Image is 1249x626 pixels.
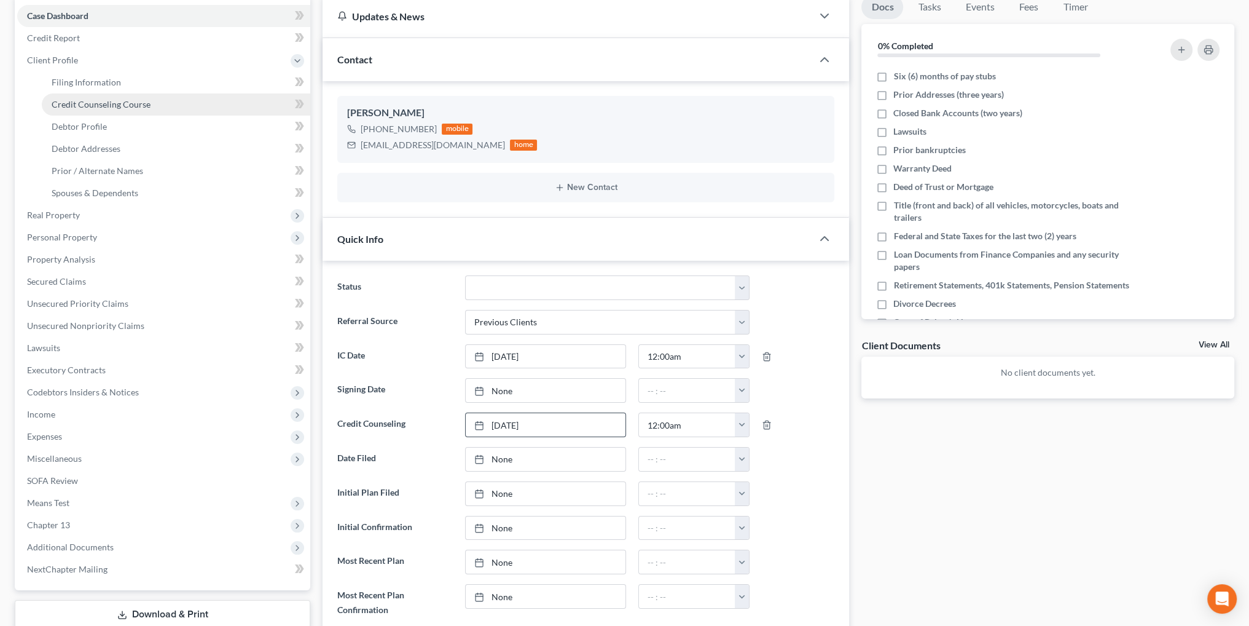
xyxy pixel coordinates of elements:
label: Most Recent Plan [331,550,458,574]
a: None [466,482,625,505]
div: [EMAIL_ADDRESS][DOMAIN_NAME] [361,139,505,151]
span: Income [27,409,55,419]
span: Retirement Statements, 401k Statements, Pension Statements [893,279,1129,291]
span: Filing Information [52,77,121,87]
span: Prior Addresses (three years) [893,89,1004,101]
input: -- : -- [639,517,735,540]
a: Debtor Addresses [42,138,310,160]
span: Executory Contracts [27,365,106,375]
a: Filing Information [42,71,310,93]
a: Lawsuits [17,337,310,359]
a: Executory Contracts [17,359,310,381]
span: Client Profile [27,55,78,65]
span: SOFA Review [27,475,78,486]
span: Quick Info [337,233,383,245]
input: -- : -- [639,345,735,368]
span: NextChapter Mailing [27,564,108,574]
a: Credit Counseling Course [42,93,310,116]
div: home [510,140,537,151]
a: Debtor Profile [42,116,310,138]
label: IC Date [331,344,458,369]
span: Real Property [27,210,80,220]
a: Secured Claims [17,271,310,293]
span: Prior / Alternate Names [52,165,143,176]
a: View All [1199,341,1229,349]
input: -- : -- [639,482,735,505]
div: Client Documents [861,339,940,352]
label: Date Filed [331,447,458,472]
span: Debtor Profile [52,121,107,132]
span: Secured Claims [27,276,86,287]
strong: 0% Completed [877,41,933,51]
a: [DATE] [466,345,625,368]
span: Title (front and back) of all vehicles, motorcycles, boats and trailers [893,199,1130,224]
a: Credit Report [17,27,310,49]
span: Unsecured Nonpriority Claims [27,320,144,331]
label: Initial Plan Filed [331,481,458,506]
span: Case Dashboard [27,10,88,21]
input: -- : -- [639,585,735,608]
label: Signing Date [331,378,458,403]
span: Personal Property [27,232,97,242]
div: mobile [442,124,472,135]
span: Debtor Addresses [52,143,120,154]
input: -- : -- [639,379,735,402]
span: Expenses [27,431,62,442]
input: -- : -- [639,413,735,437]
span: Divorce Decrees [893,298,956,310]
a: Unsecured Priority Claims [17,293,310,315]
label: Status [331,275,458,300]
label: Initial Confirmation [331,516,458,541]
label: Most Recent Plan Confirmation [331,584,458,621]
span: Codebtors Insiders & Notices [27,387,139,397]
input: -- : -- [639,448,735,471]
a: Spouses & Dependents [42,182,310,204]
a: Case Dashboard [17,5,310,27]
span: Closed Bank Accounts (two years) [893,107,1022,119]
span: Copy of Driver's License [893,316,985,328]
span: Loan Documents from Finance Companies and any security papers [893,248,1130,273]
span: Miscellaneous [27,453,82,464]
a: Prior / Alternate Names [42,160,310,182]
label: Referral Source [331,310,458,335]
span: Additional Documents [27,542,114,552]
a: [DATE] [466,413,625,437]
span: Federal and State Taxes for the last two (2) years [893,230,1076,242]
a: Unsecured Nonpriority Claims [17,315,310,337]
span: Warranty Deed [893,162,952,175]
a: None [466,379,625,402]
span: Deed of Trust or Mortgage [893,181,993,193]
label: Credit Counseling [331,413,458,437]
span: Unsecured Priority Claims [27,298,128,309]
input: -- : -- [639,550,735,574]
a: None [466,585,625,608]
button: New Contact [347,183,824,192]
p: No client documents yet. [871,366,1224,379]
a: SOFA Review [17,470,310,492]
a: None [466,448,625,471]
span: Contact [337,53,372,65]
span: Lawsuits [893,125,926,138]
div: [PHONE_NUMBER] [361,123,437,135]
div: Updates & News [337,10,797,23]
span: Prior bankruptcies [893,144,966,156]
span: Property Analysis [27,254,95,264]
span: Credit Report [27,33,80,43]
div: [PERSON_NAME] [347,106,824,121]
span: Means Test [27,497,69,508]
span: Six (6) months of pay stubs [893,70,995,82]
a: None [466,550,625,574]
span: Chapter 13 [27,520,70,530]
a: None [466,517,625,540]
a: NextChapter Mailing [17,558,310,580]
div: Open Intercom Messenger [1207,584,1237,614]
span: Credit Counseling Course [52,99,151,109]
span: Lawsuits [27,343,60,353]
a: Property Analysis [17,248,310,271]
span: Spouses & Dependents [52,188,138,198]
